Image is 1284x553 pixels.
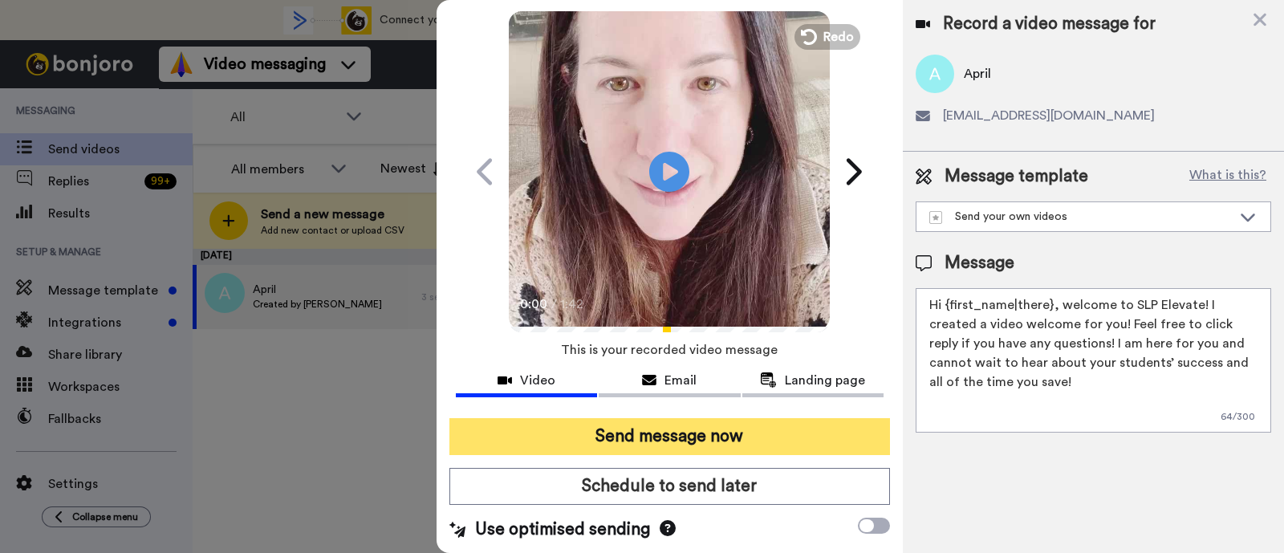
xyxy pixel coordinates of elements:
[916,288,1271,433] textarea: Hi {first_name|there}, welcome to SLP Elevate! I created a video welcome for you! Feel free to cl...
[560,295,588,314] span: 1:42
[929,209,1232,225] div: Send your own videos
[561,332,778,368] span: This is your recorded video message
[551,295,557,314] span: /
[475,518,650,542] span: Use optimised sending
[664,371,697,390] span: Email
[520,295,548,314] span: 0:00
[1184,165,1271,189] button: What is this?
[945,251,1014,275] span: Message
[520,371,555,390] span: Video
[945,165,1088,189] span: Message template
[449,418,890,455] button: Send message now
[785,371,865,390] span: Landing page
[449,468,890,505] button: Schedule to send later
[929,211,942,224] img: demo-template.svg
